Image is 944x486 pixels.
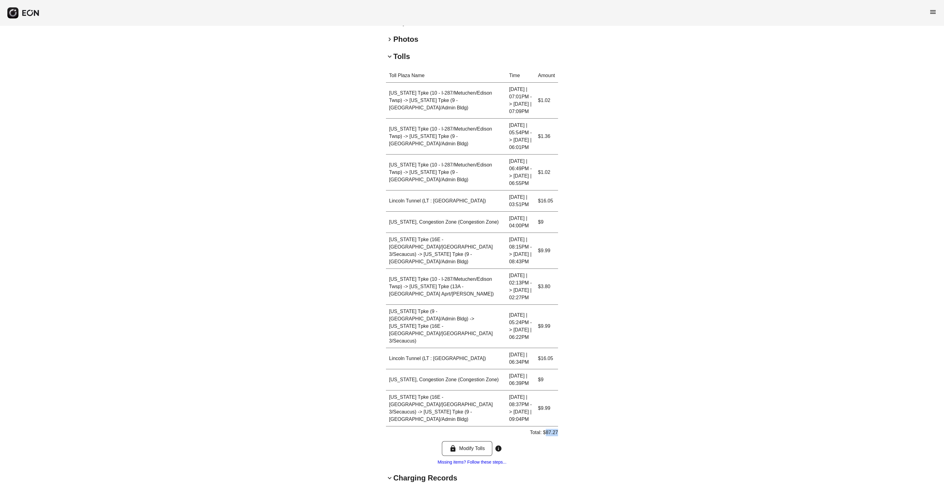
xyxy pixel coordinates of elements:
span: menu [929,8,937,16]
span: info [495,445,502,452]
td: [US_STATE], Congestion Zone (Congestion Zone) [386,212,506,233]
td: Lincoln Tunnel (LT : [GEOGRAPHIC_DATA]) [386,348,506,369]
td: [US_STATE], Congestion Zone (Congestion Zone) [386,369,506,390]
th: Toll Plaza Name [386,69,506,83]
th: Time [506,69,535,83]
span: lock [449,445,457,452]
td: [DATE] | 06:49PM -> [DATE] | 06:55PM [506,155,535,190]
td: [DATE] | 02:13PM -> [DATE] | 02:27PM [506,269,535,305]
span: keyboard_arrow_right [386,36,393,43]
td: [US_STATE] Tpke (16E - [GEOGRAPHIC_DATA]/[GEOGRAPHIC_DATA] 3/Secaucus) -> [US_STATE] Tpke (9 - [G... [386,390,506,426]
td: [DATE] | 05:24PM -> [DATE] | 06:22PM [506,305,535,348]
td: $16.05 [535,190,558,212]
button: Modify Tolls [442,441,492,456]
td: [US_STATE] Tpke (16E - [GEOGRAPHIC_DATA]/[GEOGRAPHIC_DATA] 3/Secaucus) -> [US_STATE] Tpke (9 - [G... [386,233,506,269]
td: $3.80 [535,269,558,305]
span: keyboard_arrow_down [386,474,393,482]
h2: Photos [393,34,418,44]
td: [US_STATE] Tpke (10 - I-287/Metuchen/Edison Twsp) -> [US_STATE] Tpke (13A - [GEOGRAPHIC_DATA] Apr... [386,269,506,305]
td: $1.36 [535,119,558,155]
td: $9 [535,369,558,390]
td: [DATE] | 08:37PM -> [DATE] | 09:04PM [506,390,535,426]
td: [DATE] | 04:00PM [506,212,535,233]
td: [DATE] | 08:15PM -> [DATE] | 08:43PM [506,233,535,269]
td: [US_STATE] Tpke (9 - [GEOGRAPHIC_DATA]/Admin Bldg) -> [US_STATE] Tpke (16E - [GEOGRAPHIC_DATA]/[G... [386,305,506,348]
td: [US_STATE] Tpke (10 - I-287/Metuchen/Edison Twsp) -> [US_STATE] Tpke (9 - [GEOGRAPHIC_DATA]/Admin... [386,155,506,190]
td: [US_STATE] Tpke (10 - I-287/Metuchen/Edison Twsp) -> [US_STATE] Tpke (9 - [GEOGRAPHIC_DATA]/Admin... [386,119,506,155]
td: $9.99 [535,305,558,348]
td: Lincoln Tunnel (LT : [GEOGRAPHIC_DATA]) [386,190,506,212]
h2: Tolls [393,52,410,61]
span: keyboard_arrow_down [386,53,393,60]
td: $16.05 [535,348,558,369]
td: [DATE] | 06:39PM [506,369,535,390]
td: [DATE] | 07:01PM -> [DATE] | 07:09PM [506,83,535,119]
th: Amount [535,69,558,83]
td: [DATE] | 03:51PM [506,190,535,212]
td: $9 [535,212,558,233]
td: [DATE] | 06:34PM [506,348,535,369]
td: $1.02 [535,155,558,190]
h2: Charging Records [393,473,457,483]
p: Total: $87.27 [530,429,558,436]
td: [DATE] | 05:54PM -> [DATE] | 06:01PM [506,119,535,155]
a: Missing items? Follow these steps... [438,460,506,464]
td: [US_STATE] Tpke (10 - I-287/Metuchen/Edison Twsp) -> [US_STATE] Tpke (9 - [GEOGRAPHIC_DATA]/Admin... [386,83,506,119]
td: $9.99 [535,390,558,426]
td: $1.02 [535,83,558,119]
td: $9.99 [535,233,558,269]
